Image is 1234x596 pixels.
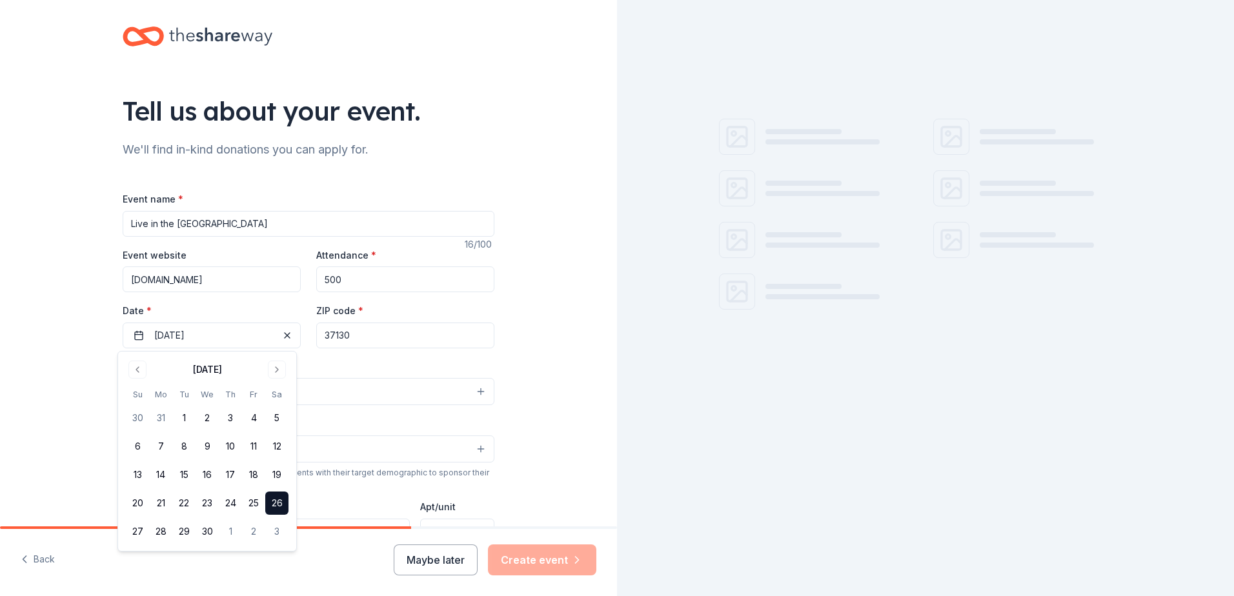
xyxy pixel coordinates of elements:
[126,520,149,543] button: 27
[149,520,172,543] button: 28
[172,435,196,458] button: 8
[316,249,376,262] label: Attendance
[128,361,147,379] button: Go to previous month
[316,323,494,348] input: 12345 (U.S. only)
[219,435,242,458] button: 10
[196,520,219,543] button: 30
[265,435,288,458] button: 12
[219,463,242,486] button: 17
[420,519,494,544] input: #
[219,492,242,515] button: 24
[149,463,172,486] button: 14
[123,468,494,488] div: We use this information to help brands find events with their target demographic to sponsor their...
[149,406,172,430] button: 31
[268,361,286,379] button: Go to next month
[242,492,265,515] button: 25
[242,406,265,430] button: 4
[172,520,196,543] button: 29
[265,406,288,430] button: 5
[123,139,494,160] div: We'll find in-kind donations you can apply for.
[172,388,196,401] th: Tuesday
[316,266,494,292] input: 20
[265,492,288,515] button: 26
[149,388,172,401] th: Monday
[172,463,196,486] button: 15
[126,435,149,458] button: 6
[21,546,55,573] button: Back
[123,304,301,317] label: Date
[394,544,478,575] button: Maybe later
[219,406,242,430] button: 3
[126,388,149,401] th: Sunday
[193,362,222,377] div: [DATE]
[123,435,494,462] button: Select
[242,463,265,486] button: 18
[196,463,219,486] button: 16
[265,388,288,401] th: Saturday
[149,435,172,458] button: 7
[123,266,301,292] input: https://www...
[126,463,149,486] button: 13
[123,249,187,262] label: Event website
[242,435,265,458] button: 11
[123,193,183,206] label: Event name
[123,93,494,129] div: Tell us about your event.
[172,492,196,515] button: 22
[265,463,288,486] button: 19
[172,406,196,430] button: 1
[149,492,172,515] button: 21
[420,501,456,513] label: Apt/unit
[242,388,265,401] th: Friday
[123,211,494,237] input: Spring Fundraiser
[196,492,219,515] button: 23
[265,520,288,543] button: 3
[465,237,494,252] div: 16 /100
[123,323,301,348] button: [DATE]
[126,406,149,430] button: 30
[196,435,219,458] button: 9
[219,520,242,543] button: 1
[219,388,242,401] th: Thursday
[316,304,363,317] label: ZIP code
[126,492,149,515] button: 20
[123,378,494,405] button: Select
[196,406,219,430] button: 2
[196,388,219,401] th: Wednesday
[242,520,265,543] button: 2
